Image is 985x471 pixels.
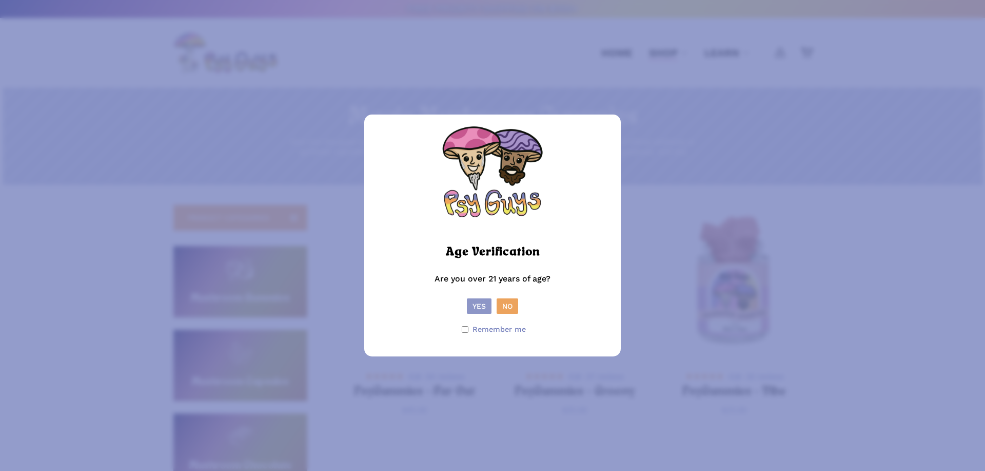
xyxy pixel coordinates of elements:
[472,322,526,337] span: Remember me
[375,272,610,299] p: Are you over 21 years of age?
[467,298,491,314] button: Yes
[446,241,540,263] h2: Age Verification
[497,298,518,314] button: No
[441,125,544,228] img: PsyGuys
[462,326,468,333] input: Remember me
